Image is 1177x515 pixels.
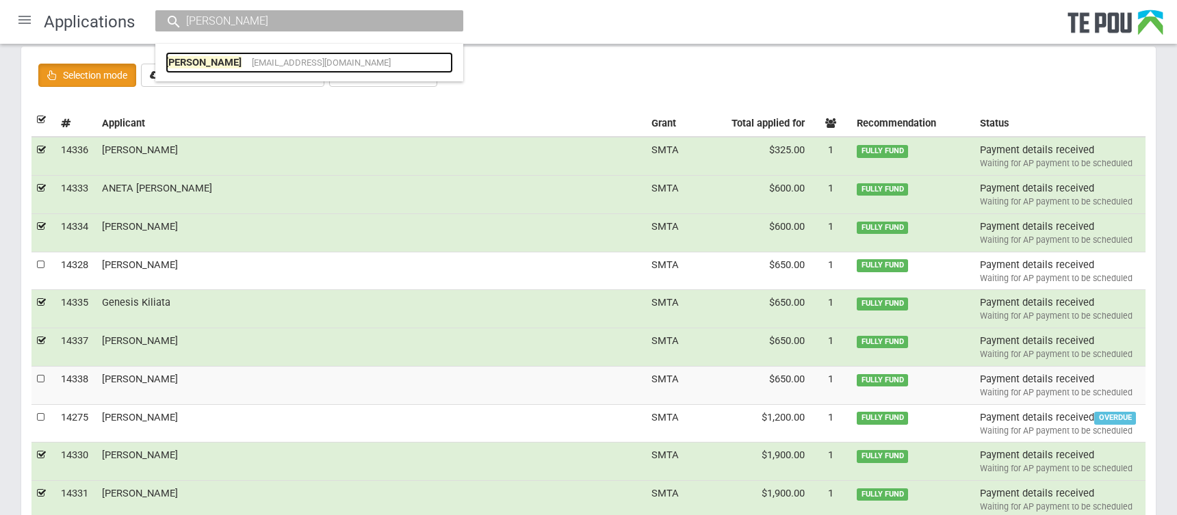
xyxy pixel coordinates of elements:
[687,404,810,443] td: $1,200.00
[974,213,1146,252] td: Payment details received
[55,328,96,367] td: 14337
[166,56,242,68] span: [PERSON_NAME]
[974,176,1146,214] td: Payment details received
[687,176,810,214] td: $600.00
[646,252,687,290] td: SMTA
[96,176,646,214] td: ANETA [PERSON_NAME]
[55,137,96,175] td: 14336
[974,107,1146,137] th: Status
[687,443,810,481] td: $1,900.00
[687,137,810,175] td: $325.00
[141,64,324,87] button: Download selected payment details
[810,443,851,481] td: 1
[55,366,96,404] td: 14338
[980,425,1140,437] div: Waiting for AP payment to be scheduled
[810,252,851,290] td: 1
[974,290,1146,328] td: Payment details received
[96,443,646,481] td: [PERSON_NAME]
[857,374,908,386] span: FULLY FUND
[1094,412,1136,424] span: OVERDUE
[980,310,1140,322] div: Waiting for AP payment to be scheduled
[857,145,908,157] span: FULLY FUND
[96,137,646,175] td: [PERSON_NAME]
[980,386,1140,399] div: Waiting for AP payment to be scheduled
[646,290,687,328] td: SMTA
[252,57,391,68] span: [EMAIL_ADDRESS][DOMAIN_NAME]
[687,252,810,290] td: $650.00
[974,443,1146,481] td: Payment details received
[857,336,908,348] span: FULLY FUND
[810,290,851,328] td: 1
[38,64,136,87] label: Selection mode
[646,328,687,367] td: SMTA
[810,328,851,367] td: 1
[687,213,810,252] td: $600.00
[646,443,687,481] td: SMTA
[974,252,1146,290] td: Payment details received
[810,366,851,404] td: 1
[974,328,1146,367] td: Payment details received
[857,298,908,310] span: FULLY FUND
[166,52,453,73] a: [PERSON_NAME][EMAIL_ADDRESS][DOMAIN_NAME]
[96,107,646,137] th: Applicant
[980,234,1140,246] div: Waiting for AP payment to be scheduled
[810,176,851,214] td: 1
[55,176,96,214] td: 14333
[980,272,1140,285] div: Waiting for AP payment to be scheduled
[980,157,1140,170] div: Waiting for AP payment to be scheduled
[55,252,96,290] td: 14328
[687,107,810,137] th: Total applied for
[96,328,646,367] td: [PERSON_NAME]
[980,196,1140,208] div: Waiting for AP payment to be scheduled
[857,259,908,272] span: FULLY FUND
[55,213,96,252] td: 14334
[55,290,96,328] td: 14335
[646,366,687,404] td: SMTA
[810,213,851,252] td: 1
[55,404,96,443] td: 14275
[96,252,646,290] td: [PERSON_NAME]
[974,137,1146,175] td: Payment details received
[974,366,1146,404] td: Payment details received
[857,488,908,501] span: FULLY FUND
[96,213,646,252] td: [PERSON_NAME]
[810,404,851,443] td: 1
[646,213,687,252] td: SMTA
[96,404,646,443] td: [PERSON_NAME]
[687,328,810,367] td: $650.00
[687,290,810,328] td: $650.00
[687,366,810,404] td: $650.00
[55,443,96,481] td: 14330
[980,348,1140,360] div: Waiting for AP payment to be scheduled
[857,183,908,196] span: FULLY FUND
[980,501,1140,513] div: Waiting for AP payment to be scheduled
[857,450,908,462] span: FULLY FUND
[974,404,1146,443] td: Payment details received
[96,366,646,404] td: [PERSON_NAME]
[980,462,1140,475] div: Waiting for AP payment to be scheduled
[810,137,851,175] td: 1
[851,107,974,137] th: Recommendation
[96,290,646,328] td: Genesis Kiliata
[646,137,687,175] td: SMTA
[857,412,908,424] span: FULLY FUND
[182,14,423,28] input: Search
[646,107,687,137] th: Grant
[857,222,908,234] span: FULLY FUND
[646,404,687,443] td: SMTA
[646,176,687,214] td: SMTA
